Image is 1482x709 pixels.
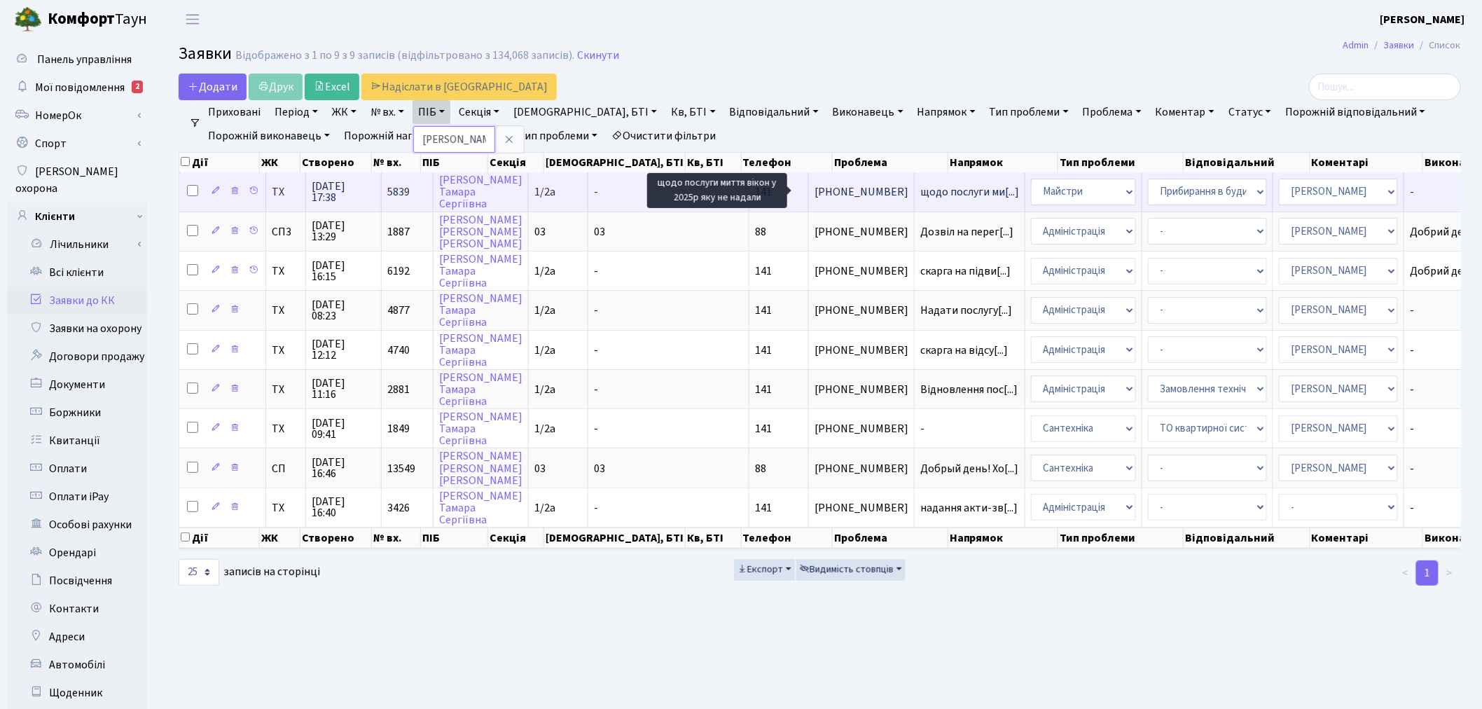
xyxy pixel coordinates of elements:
[534,500,555,516] span: 1/2а
[305,74,359,100] a: Excel
[312,378,375,400] span: [DATE] 11:16
[594,343,598,358] span: -
[312,181,375,203] span: [DATE] 17:38
[912,100,981,124] a: Напрямок
[7,427,147,455] a: Квитанції
[7,46,147,74] a: Панель управління
[534,184,555,200] span: 1/2а
[488,528,544,549] th: Секція
[1058,528,1184,549] th: Тип проблеми
[272,305,300,316] span: ТХ
[272,345,300,356] span: ТХ
[372,153,421,172] th: № вх.
[920,343,1008,358] span: скарга на відсу[...]
[179,41,232,66] span: Заявки
[439,212,522,252] a: [PERSON_NAME][PERSON_NAME][PERSON_NAME]
[920,461,1018,476] span: Добрый день! Хо[...]
[272,186,300,198] span: ТХ
[815,463,908,474] span: [PHONE_NUMBER]
[175,8,210,31] button: Переключити навігацію
[7,399,147,427] a: Боржники
[815,266,908,277] span: [PHONE_NUMBER]
[272,266,300,277] span: ТХ
[7,511,147,539] a: Особові рахунки
[179,74,247,100] a: Додати
[37,52,132,67] span: Панель управління
[815,423,908,434] span: [PHONE_NUMBER]
[272,463,300,474] span: СП
[800,563,894,577] span: Видимість стовпців
[235,49,574,62] div: Відображено з 1 по 9 з 9 записів (відфільтровано з 134,068 записів).
[742,153,833,172] th: Телефон
[920,500,1018,516] span: надання акти-зв[...]
[606,124,721,148] a: Очистити фільтри
[439,172,522,212] a: [PERSON_NAME]ТамараСергіївна
[300,153,373,172] th: Створено
[1310,528,1423,549] th: Коментарі
[7,651,147,679] a: Автомобілі
[984,100,1074,124] a: Тип проблеми
[7,539,147,567] a: Орендарі
[534,343,555,358] span: 1/2а
[453,100,505,124] a: Секція
[734,559,795,581] button: Експорт
[421,528,488,549] th: ПІБ
[508,100,663,124] a: [DEMOGRAPHIC_DATA], БТІ
[1310,153,1423,172] th: Коментарі
[7,623,147,651] a: Адреси
[534,224,546,240] span: 03
[7,455,147,483] a: Оплати
[387,343,410,358] span: 4740
[686,153,742,172] th: Кв, БТІ
[14,6,42,34] img: logo.png
[920,382,1018,397] span: Відновлення пос[...]
[16,230,147,259] a: Лічильники
[269,100,324,124] a: Період
[534,421,555,436] span: 1/2а
[387,303,410,318] span: 4877
[920,303,1012,318] span: Надати послугу[...]
[833,528,948,549] th: Проблема
[1309,74,1461,100] input: Пошук...
[421,153,488,172] th: ПІБ
[594,461,605,476] span: 03
[439,370,522,409] a: [PERSON_NAME]ТамараСергіївна
[755,421,772,436] span: 141
[312,260,375,282] span: [DATE] 16:15
[755,263,772,279] span: 141
[1343,38,1369,53] a: Admin
[272,226,300,238] span: СП3
[534,303,555,318] span: 1/2а
[1077,100,1147,124] a: Проблема
[1150,100,1220,124] a: Коментар
[534,263,555,279] span: 1/2а
[48,8,115,30] b: Комфорт
[594,184,598,200] span: -
[7,567,147,595] a: Посвідчення
[1380,12,1465,27] b: [PERSON_NAME]
[1058,153,1184,172] th: Тип проблеми
[594,303,598,318] span: -
[920,184,1019,200] span: щодо послуги ми[...]
[188,79,237,95] span: Додати
[647,173,787,208] div: щодо послуги миття вікон у 2025р яку не надали
[815,345,908,356] span: [PHONE_NUMBER]
[686,528,742,549] th: Кв, БТІ
[387,224,410,240] span: 1887
[387,184,410,200] span: 5839
[755,382,772,397] span: 141
[272,502,300,514] span: ТХ
[1380,11,1465,28] a: [PERSON_NAME]
[439,331,522,370] a: [PERSON_NAME]ТамараСергіївна
[272,384,300,395] span: ТХ
[387,421,410,436] span: 1849
[544,153,686,172] th: [DEMOGRAPHIC_DATA], БТІ
[796,559,906,581] button: Видимість стовпців
[7,679,147,707] a: Щоденник
[488,153,544,172] th: Секція
[948,153,1058,172] th: Напрямок
[312,496,375,518] span: [DATE] 16:40
[260,153,300,172] th: ЖК
[300,528,373,549] th: Створено
[132,81,143,93] div: 2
